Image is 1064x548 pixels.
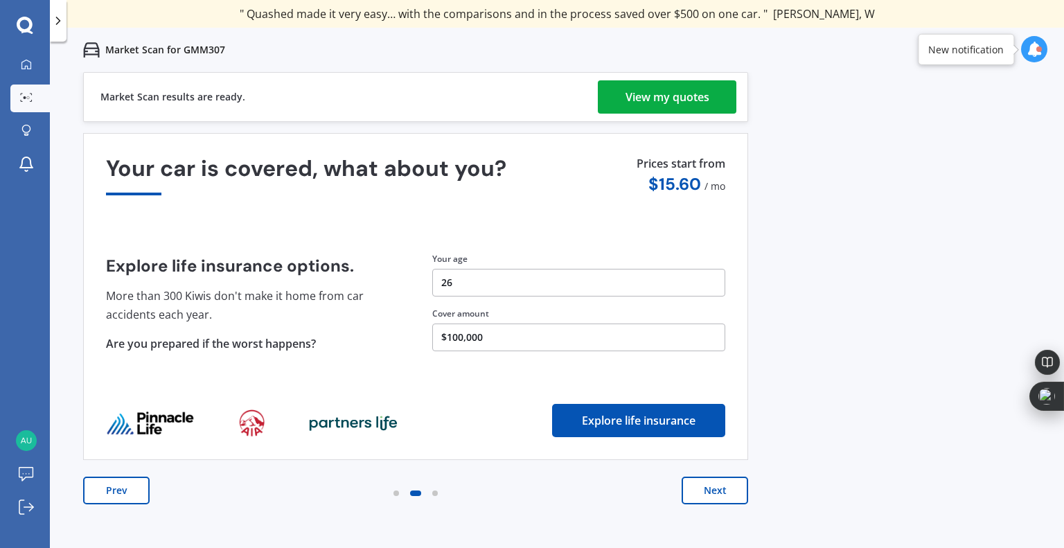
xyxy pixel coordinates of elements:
[598,80,736,114] a: View my quotes
[106,336,316,351] span: Are you prepared if the worst happens?
[106,156,725,195] div: Your car is covered, what about you?
[648,173,701,195] span: $ 15.60
[432,324,725,351] button: $100,000
[682,477,748,504] button: Next
[106,287,399,324] p: More than 300 Kiwis don't make it home from car accidents each year.
[704,179,725,193] span: / mo
[83,477,150,504] button: Prev
[106,411,195,436] img: life_provider_logo_0
[105,43,225,57] p: Market Scan for GMM307
[100,73,245,121] div: Market Scan results are ready.
[626,80,709,114] div: View my quotes
[239,409,265,437] img: life_provider_logo_1
[432,269,725,297] button: 26
[16,430,37,451] img: 3f9c5b2f5eb711c3110d48d769a8d42f
[309,415,398,432] img: life_provider_logo_2
[552,404,725,437] button: Explore life insurance
[83,42,100,58] img: car.f15378c7a67c060ca3f3.svg
[928,42,1004,56] div: New notification
[432,253,725,265] div: Your age
[637,156,725,175] p: Prices start from
[432,308,725,320] div: Cover amount
[106,256,399,276] h4: Explore life insurance options.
